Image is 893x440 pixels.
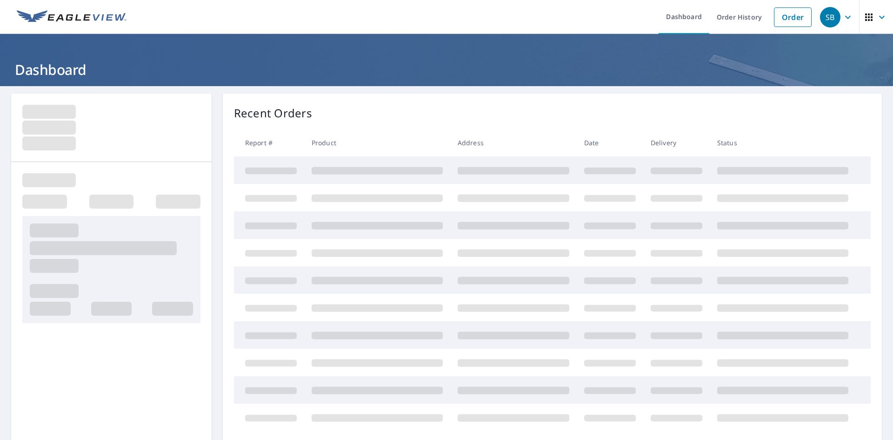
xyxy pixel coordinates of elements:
p: Recent Orders [234,105,312,122]
th: Date [577,129,643,156]
th: Status [710,129,856,156]
div: SB [820,7,840,27]
th: Delivery [643,129,710,156]
th: Address [450,129,577,156]
h1: Dashboard [11,60,882,79]
img: EV Logo [17,10,127,24]
th: Report # [234,129,304,156]
th: Product [304,129,450,156]
a: Order [774,7,812,27]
